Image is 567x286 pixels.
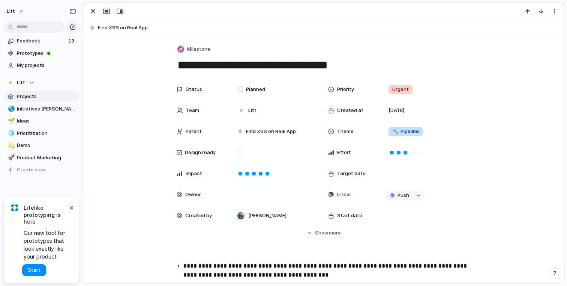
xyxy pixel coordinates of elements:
a: 🌱Ideas [4,115,79,127]
button: 🌏 [7,105,14,113]
button: Showmore [177,226,471,240]
a: Prototypes [4,48,79,59]
span: Lifelike prototyping is here [24,204,67,225]
span: 🔨 [392,128,398,134]
span: Effort [337,149,351,156]
button: 🧊 [7,130,14,137]
button: 🚀 [7,154,14,162]
span: Start date [337,212,362,219]
a: 💫Demo [4,140,79,151]
span: Product Marketing [17,154,76,162]
span: Planned [246,86,265,93]
span: 13 [68,37,76,45]
span: Linear [337,191,351,198]
a: 🚀Product Marketing [4,152,79,163]
span: Team [186,107,199,114]
span: Urgent [392,86,409,93]
span: Owner [185,191,201,198]
a: Projects [4,91,79,102]
span: Our new tool for prototypes that look exactly like your product. [24,229,67,260]
button: Milestone [176,44,213,55]
button: Litt [4,77,79,88]
span: Theme [337,128,354,135]
span: Feedback [17,37,66,45]
button: 🌱 [7,117,14,125]
span: Created at [337,107,363,114]
span: Pipeline [392,128,419,135]
button: 💫 [7,142,14,149]
button: Push [385,191,413,200]
span: Litt [248,107,256,114]
span: Created by [185,212,212,219]
button: Dismiss [67,203,76,212]
span: Ideas [17,117,76,125]
span: Priority [337,86,354,93]
span: [PERSON_NAME] [248,212,286,219]
span: more [329,229,341,237]
span: Design ready [185,149,216,156]
span: Create view [17,166,46,174]
span: Push [397,192,409,199]
span: Projects [17,93,76,100]
span: Target date [337,170,366,177]
a: 🧊Prioritization [4,128,79,139]
div: 🌏 [8,104,13,113]
span: Prototypes [17,50,76,57]
div: 💫 [8,141,13,150]
span: Parent [186,128,202,135]
div: 🧊 [8,129,13,138]
button: Find XSS on Real App [87,22,561,34]
span: Status [186,86,202,93]
span: Demo [17,142,76,149]
span: Show [315,229,328,237]
span: Litt [7,8,15,15]
span: Impact [186,170,202,177]
span: [DATE] [388,107,404,114]
span: Find XSS on Real App [246,128,296,135]
div: 🚀 [8,153,13,162]
span: Initiatives [PERSON_NAME] [17,105,76,113]
button: Create view [4,164,79,176]
button: Start [22,264,46,276]
button: Litt [3,5,28,17]
a: Feedback13 [4,35,79,47]
span: Start [28,266,40,274]
span: Litt [17,79,25,86]
span: Milestone [187,45,210,53]
span: Prioritization [17,130,76,137]
div: 🌱 [8,117,13,126]
span: Find XSS on Real App [98,24,561,32]
a: My projects [4,60,79,71]
a: 🌏Initiatives [PERSON_NAME] [4,103,79,115]
span: My projects [17,62,76,69]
